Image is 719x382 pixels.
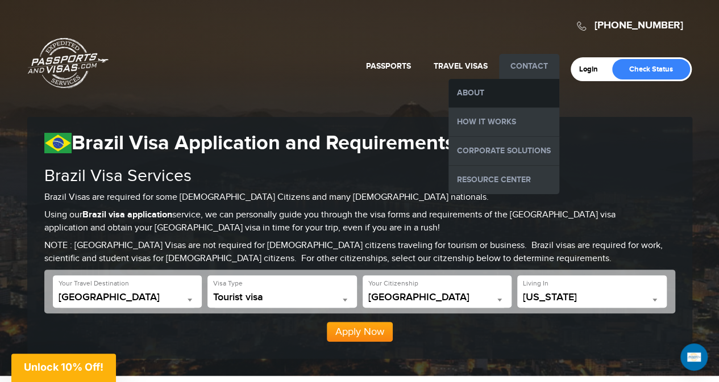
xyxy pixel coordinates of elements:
[368,279,418,288] label: Your Citizenship
[434,61,488,71] a: Travel Visas
[368,292,506,308] span: United States
[213,279,243,288] label: Visa Type
[44,167,675,186] h2: Brazil Visa Services
[213,292,351,303] span: Tourist visa
[213,292,351,308] span: Tourist visa
[44,240,675,266] p: NOTE : [GEOGRAPHIC_DATA] Visas are not required for [DEMOGRAPHIC_DATA] citizens traveling for tou...
[44,209,675,235] p: Using our service, we can personally guide you through the visa forms and requirements of the [GE...
[448,166,559,194] a: Resource Center
[595,19,683,32] a: [PHONE_NUMBER]
[44,191,675,204] p: Brazil Visas are required for some [DEMOGRAPHIC_DATA] Citizens and many [DEMOGRAPHIC_DATA] nation...
[24,361,103,373] span: Unlock 10% Off!
[579,65,606,74] a: Login
[59,292,197,308] span: Brazil
[82,209,172,220] strong: Brazil visa application
[612,59,690,79] a: Check Status
[510,61,548,71] a: Contact
[327,322,393,342] button: Apply Now
[448,108,559,136] a: How it Works
[28,37,109,89] a: Passports & [DOMAIN_NAME]
[448,79,559,107] a: About
[523,279,548,288] label: Living In
[368,292,506,303] span: United States
[448,137,559,165] a: Corporate Solutions
[59,279,129,288] label: Your Travel Destination
[11,354,116,382] div: Unlock 10% Off!
[366,61,411,71] a: Passports
[44,131,675,156] h1: Brazil Visa Application and Requirements
[523,292,661,303] span: Florida
[59,292,197,303] span: Brazil
[680,343,708,371] div: Open Intercom Messenger
[523,292,661,308] span: Florida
